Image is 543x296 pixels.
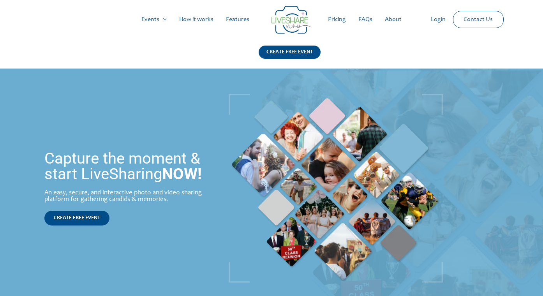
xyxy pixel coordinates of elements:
strong: NOW! [162,165,202,183]
a: FAQs [352,7,379,32]
a: CREATE FREE EVENT [44,211,109,226]
a: Pricing [322,7,352,32]
img: LiveShare logo - Capture & Share Event Memories [271,6,310,34]
div: An easy, secure, and interactive photo and video sharing platform for gathering candids & memories. [44,190,215,203]
a: Login [425,7,452,32]
h1: Capture the moment & start LiveSharing [44,151,215,182]
div: CREATE FREE EVENT [259,46,321,59]
span: CREATE FREE EVENT [54,215,100,221]
img: Live Photobooth [229,94,443,283]
a: How it works [173,7,220,32]
nav: Site Navigation [14,7,529,32]
a: About [379,7,408,32]
a: Contact Us [457,11,499,28]
a: Events [135,7,173,32]
a: Features [220,7,256,32]
a: CREATE FREE EVENT [259,46,321,69]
